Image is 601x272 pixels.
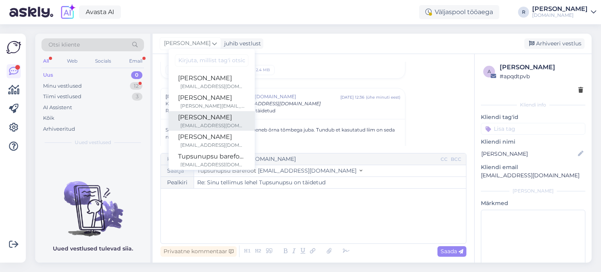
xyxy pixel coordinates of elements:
[132,93,142,101] div: 3
[481,123,585,135] input: Lisa tag
[178,132,245,142] div: [PERSON_NAME]
[441,248,463,255] span: Saada
[439,156,449,163] div: CC
[234,101,321,106] span: [EMAIL_ADDRESS][DOMAIN_NAME]
[161,177,194,188] div: Pealkiri
[481,199,585,207] p: Märkmed
[43,71,53,79] div: Uus
[43,104,72,112] div: AI Assistent
[166,93,207,100] span: [PERSON_NAME]
[169,150,255,170] a: Tupsunupsu barefoot[EMAIL_ADDRESS][DOMAIN_NAME]
[161,165,194,177] div: Saatja
[175,54,248,67] input: Kirjuta, millist tag'i otsid
[481,163,585,171] p: Kliendi email
[500,63,583,72] div: [PERSON_NAME]
[6,40,21,55] img: Askly Logo
[532,6,588,12] div: [PERSON_NAME]
[160,246,237,257] div: Privaatne kommentaar
[180,161,245,168] div: [EMAIL_ADDRESS][DOMAIN_NAME]
[180,103,245,110] div: [PERSON_NAME][EMAIL_ADDRESS][DOMAIN_NAME]
[43,93,81,101] div: Tiimi vestlused
[180,142,245,149] div: [EMAIL_ADDRESS][DOMAIN_NAME]
[41,56,50,66] div: All
[59,4,76,20] img: explore-ai
[180,83,245,90] div: [EMAIL_ADDRESS][DOMAIN_NAME]
[449,156,463,163] div: BCC
[169,111,255,131] a: [PERSON_NAME][EMAIL_ADDRESS][DOMAIN_NAME]
[169,131,255,150] a: [PERSON_NAME][EMAIL_ADDRESS][DOMAIN_NAME]
[128,56,144,66] div: Email
[94,56,113,66] div: Socials
[366,94,400,100] div: ( ühe minuti eest )
[169,92,255,111] a: [PERSON_NAME][PERSON_NAME][EMAIL_ADDRESS][DOMAIN_NAME]
[481,138,585,146] p: Kliendi nimi
[178,113,245,122] div: [PERSON_NAME]
[532,12,588,18] div: [DOMAIN_NAME]
[481,113,585,121] p: Kliendi tag'id
[488,68,491,74] span: a
[43,125,75,133] div: Arhiveeritud
[221,40,261,48] div: juhib vestlust
[164,39,211,48] span: [PERSON_NAME]
[43,82,82,90] div: Minu vestlused
[481,101,585,108] div: Kliendi info
[180,122,245,129] div: [EMAIL_ADDRESS][DOMAIN_NAME]
[53,245,133,253] p: Uued vestlused tulevad siia.
[524,38,585,49] div: Arhiveeri vestlus
[481,187,585,195] div: [PERSON_NAME]
[49,41,80,49] span: Otsi kliente
[131,71,142,79] div: 0
[210,93,340,100] span: [EMAIL_ADDRESS][DOMAIN_NAME]
[178,152,245,161] div: Tupsunupsu barefoot
[178,74,245,83] div: [PERSON_NAME]
[255,67,271,74] div: 2.4 MB
[178,93,245,103] div: [PERSON_NAME]
[500,72,583,81] div: # apqdtpvb
[197,167,362,175] button: Tupsunupsu Barefoot [EMAIL_ADDRESS][DOMAIN_NAME]
[197,167,256,174] span: Tupsunupsu Barefoot
[75,139,111,146] span: Uued vestlused
[194,177,466,188] input: Write subject here...
[419,5,499,19] div: Väljaspool tööaega
[518,7,529,18] div: R
[35,167,150,238] img: No chats
[166,107,275,114] span: Re: Sinu tellimus lehel Tupsunupsu on täidetud
[481,150,576,158] input: Lisa nimi
[65,56,79,66] div: Web
[166,101,182,106] span: Kellele :
[79,5,121,19] a: Avasta AI
[169,72,255,92] a: [PERSON_NAME][EMAIL_ADDRESS][DOMAIN_NAME]
[340,94,364,100] div: [DATE] 12:36
[43,114,54,122] div: Kõik
[532,6,596,18] a: [PERSON_NAME][DOMAIN_NAME]
[481,171,585,180] p: [EMAIL_ADDRESS][DOMAIN_NAME]
[130,82,142,90] div: 12
[258,167,356,174] span: [EMAIL_ADDRESS][DOMAIN_NAME]
[194,153,439,165] input: Recepient...
[161,153,194,165] div: Kellele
